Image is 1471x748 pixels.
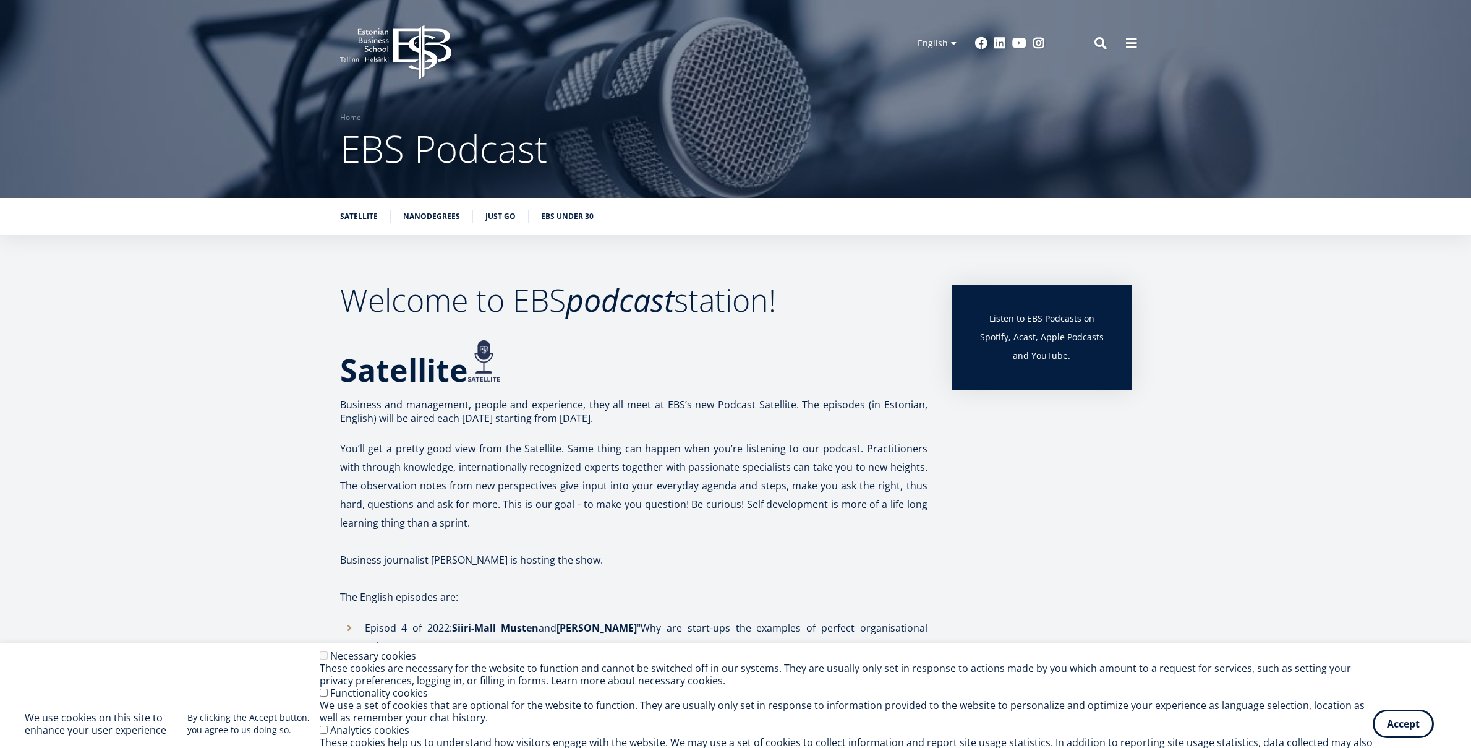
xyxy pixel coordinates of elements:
a: Facebook [975,37,987,49]
p: Business journalist [PERSON_NAME] is hosting the show. [340,551,927,569]
p: The English episodes are: [340,588,927,606]
p: You’ll get a pretty good view from the Satellite. Same thing can happen when you’re listening to ... [340,439,927,532]
div: These cookies are necessary for the website to function and cannot be switched off in our systems... [320,662,1373,687]
li: Episod 4 of 2022: and "Why are start-ups the examples of perfect organisational culture? Listen: , , [340,619,927,693]
strong: [PERSON_NAME] [556,621,637,635]
label: Analytics cookies [330,723,409,737]
strong: Satellite [340,349,468,391]
p: By clicking the Accept button, you agree to us doing so. [187,711,320,736]
p: Listen to EBS Podcasts on Spotify, Acast, Apple Podcasts and YouTube. [977,309,1107,365]
strong: Siiri-Mall Musten [452,621,539,635]
em: podcast [566,279,674,321]
button: Accept [1373,710,1434,738]
a: Home [340,111,361,124]
h2: Welcome to EBS station! [340,285,927,316]
label: Functionality cookies [330,686,428,700]
a: Nanodegrees [403,210,460,223]
a: Just go [485,210,516,223]
p: Business and management, people and experience, they all meet at EBS’s new Podcast Satellite. The... [340,398,927,425]
a: Linkedin [994,37,1006,49]
a: EBS Under 30 [541,210,594,223]
span: EBS Podcast [340,123,547,174]
a: Satellite [340,210,378,223]
a: Youtube [1012,37,1026,49]
div: We use a set of cookies that are optional for the website to function. They are usually only set ... [320,699,1373,724]
label: Necessary cookies [330,649,416,663]
a: Instagram [1033,37,1045,49]
h2: We use cookies on this site to enhance your user experience [25,711,187,736]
